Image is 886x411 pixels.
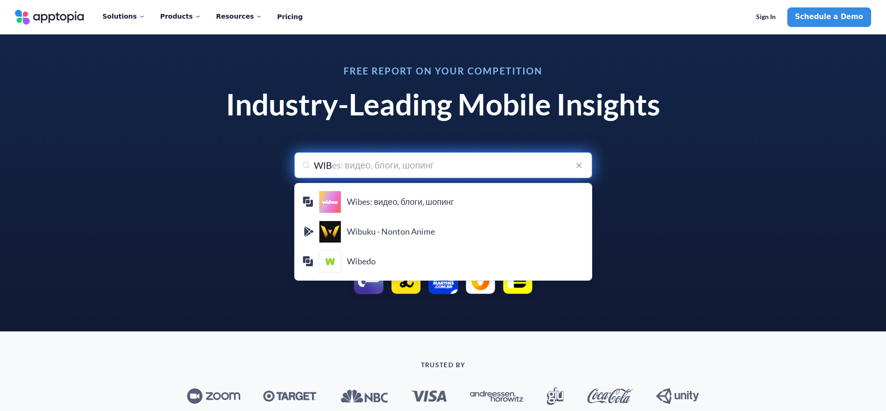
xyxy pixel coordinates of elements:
a: Wibuku - Nonton Anime iconWibuku - Nonton Anime [295,217,592,247]
img: Target_logo.svg [263,391,317,402]
img: Coca-Cola_logo.svg [587,389,633,404]
h4: Wibuku - Nonton Anime [347,227,584,237]
a: WiBLE – carsharing Madrid icon[PERSON_NAME] – carsharing [GEOGRAPHIC_DATA] [295,276,592,306]
img: Wibuku - Nonton Anime icon [319,221,341,243]
div: Wibes: видео, блоги, шопинг [319,191,341,213]
img: Unity_Technologies_logo.svg [656,388,699,404]
img: Visa_Inc._logo.svg [411,391,447,402]
div: WiBLE – carsharing Madrid [319,280,341,303]
div: Wibuku - Nonton Anime [319,221,341,243]
div: Solutions [102,7,145,26]
img: Zoom_logo.svg [187,388,240,404]
a: Sign In [748,7,784,27]
a: Wibes: видео, блоги, шопинг iconWibes: видео, блоги, шопинг [295,187,592,217]
img: Wibes: видео, блоги, шопинг icon [319,191,341,213]
img: NBC_logo.svg [340,389,388,403]
img: Glu_Mobile_logo.svg [547,387,564,405]
p: TRUSTED BY [108,361,778,369]
input: Search for your app [294,152,592,178]
a: Wibedo iconWibedo [295,247,592,276]
h1: Industry-Leading Mobile Insights [215,87,671,122]
div: Wibedo [319,250,341,273]
h3: Free Report on Your Competition [215,66,671,75]
h4: Wibes: видео, блоги, шопинг [347,197,584,207]
div: Products [160,7,201,26]
span: Sign In [756,13,776,21]
img: WiBLE – carsharing Madrid icon [319,280,341,303]
h4: Wibedo [347,256,584,267]
img: Wibedo icon [319,250,341,273]
p: Run a report on popular apps [215,245,671,254]
div: Resources [216,7,262,26]
img: Andreessen_Horowitz_new_logo.svg [470,391,523,402]
ul: menu-options [294,183,592,281]
a: Schedule a Demo [787,7,871,27]
a: Pricing [277,7,303,27]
